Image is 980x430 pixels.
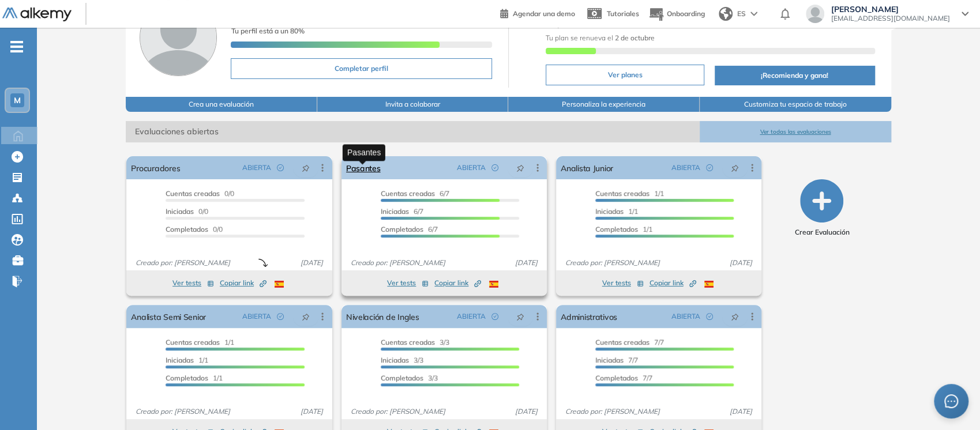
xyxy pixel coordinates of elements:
img: arrow [750,12,757,16]
img: world [719,7,733,21]
span: Cuentas creadas [166,338,220,346]
span: Completados [166,374,208,382]
span: [DATE] [510,406,542,417]
button: Personaliza la experiencia [508,97,700,112]
span: ABIERTA [671,311,700,322]
span: pushpin [302,163,310,172]
img: ESP [704,281,714,288]
span: 1/1 [166,338,234,346]
i: - [10,46,23,48]
span: 3/3 [381,338,449,346]
span: Onboarding [667,9,705,18]
a: Nivelación de Ingles [346,305,419,328]
span: ABIERTA [242,163,271,173]
button: Ver planes [546,65,704,85]
span: Iniciadas [166,207,194,216]
img: ESP [275,281,284,288]
button: pushpin [722,307,748,326]
b: 2 de octubre [613,33,655,42]
button: pushpin [293,159,318,177]
span: Creado por: [PERSON_NAME] [561,406,664,417]
button: Copiar link [434,276,481,290]
span: pushpin [516,312,524,321]
span: Cuentas creadas [595,189,649,198]
span: [PERSON_NAME] [831,5,950,14]
span: check-circle [706,164,713,171]
span: Agendar una demo [513,9,575,18]
span: pushpin [731,312,739,321]
span: Cuentas creadas [381,338,435,346]
span: Creado por: [PERSON_NAME] [131,406,235,417]
span: ABIERTA [457,311,486,322]
button: Completar perfil [231,58,492,79]
span: Crear Evaluación [794,227,849,237]
span: 6/7 [381,225,438,233]
span: check-circle [706,313,713,320]
span: Creado por: [PERSON_NAME] [131,258,235,268]
span: [DATE] [725,406,757,417]
button: Copiar link [220,276,266,290]
button: Ver tests [387,276,429,290]
button: Crea una evaluación [126,97,317,112]
span: check-circle [277,164,284,171]
span: Completados [595,374,638,382]
span: Creado por: [PERSON_NAME] [561,258,664,268]
a: Procuradores [131,156,180,179]
span: Tu plan se renueva el [546,33,655,42]
span: Cuentas creadas [381,189,435,198]
button: Copiar link [649,276,696,290]
span: 3/3 [381,356,423,364]
button: ¡Recomienda y gana! [715,66,875,85]
a: Analista Semi Senior [131,305,206,328]
span: 6/7 [381,189,449,198]
span: 7/7 [595,356,638,364]
span: 6/7 [381,207,423,216]
span: 0/0 [166,207,208,216]
span: pushpin [302,312,310,321]
button: Ver todas las evaluaciones [700,121,891,142]
span: Iniciadas [595,356,624,364]
span: M [14,96,21,105]
button: pushpin [722,159,748,177]
button: pushpin [508,159,533,177]
span: Iniciadas [595,207,624,216]
button: Ver tests [172,276,214,290]
span: message [944,394,959,409]
a: Pasantes [346,156,381,179]
span: Copiar link [649,278,696,288]
span: 1/1 [595,207,638,216]
span: [DATE] [510,258,542,268]
span: pushpin [516,163,524,172]
span: 1/1 [166,356,208,364]
a: Analista Junior [561,156,613,179]
span: Completados [595,225,638,233]
span: [DATE] [296,258,328,268]
span: ABIERTA [242,311,271,322]
span: [DATE] [296,406,328,417]
img: ESP [489,281,498,288]
span: Copiar link [220,278,266,288]
span: Tutoriales [607,9,639,18]
span: Tu perfil está a un 80% [231,27,304,35]
span: 3/3 [381,374,438,382]
span: Completados [381,374,423,382]
img: Logo [2,7,72,22]
span: Iniciadas [166,356,194,364]
button: pushpin [508,307,533,326]
span: 7/7 [595,374,652,382]
span: ABIERTA [457,163,486,173]
button: pushpin [293,307,318,326]
span: 1/1 [166,374,223,382]
button: Crear Evaluación [794,179,849,237]
button: Customiza tu espacio de trabajo [700,97,891,112]
span: Cuentas creadas [595,338,649,346]
span: Iniciadas [381,207,409,216]
span: 0/0 [166,225,223,233]
button: Onboarding [648,2,705,27]
button: Ver tests [602,276,644,290]
span: Evaluaciones abiertas [126,121,700,142]
span: 0/0 [166,189,234,198]
span: Cuentas creadas [166,189,220,198]
span: ES [737,9,746,19]
span: pushpin [731,163,739,172]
